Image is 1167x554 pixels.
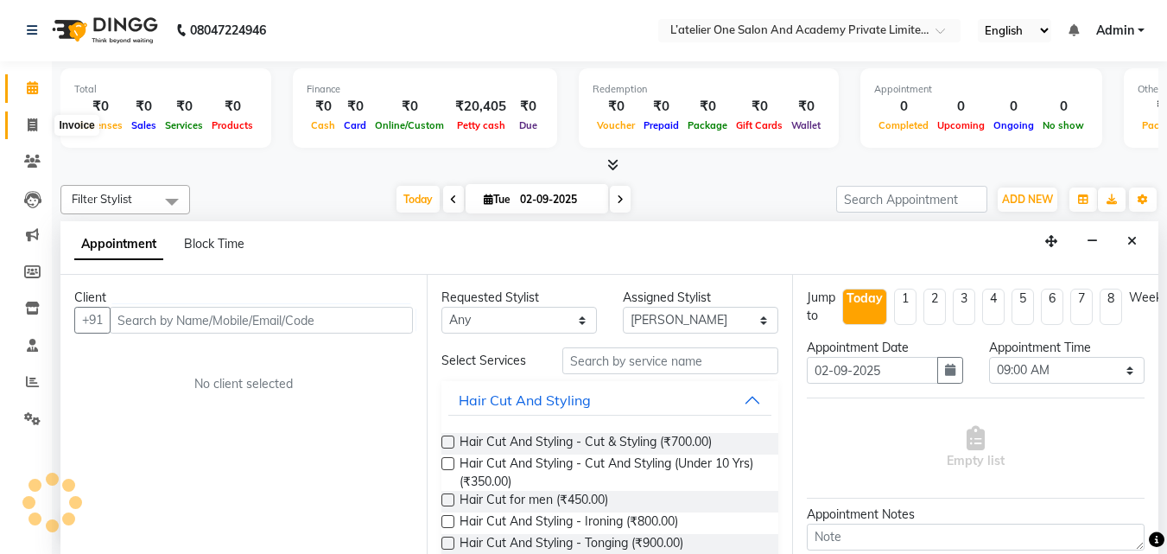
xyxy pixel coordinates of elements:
span: Package [683,119,732,131]
span: Tue [479,193,515,206]
span: Due [515,119,542,131]
span: ADD NEW [1002,193,1053,206]
div: ₹0 [207,97,257,117]
span: Sales [127,119,161,131]
span: Gift Cards [732,119,787,131]
li: 5 [1012,289,1034,325]
li: 2 [923,289,946,325]
span: Appointment [74,229,163,260]
button: Hair Cut And Styling [448,385,772,416]
div: ₹0 [371,97,448,117]
div: 0 [933,97,989,117]
span: Card [339,119,371,131]
span: Wallet [787,119,825,131]
div: Jump to [807,289,835,325]
li: 8 [1100,289,1122,325]
span: Admin [1096,22,1134,40]
span: No show [1038,119,1088,131]
span: Hair Cut And Styling - Cut And Styling (Under 10 Yrs) (₹350.00) [460,455,765,491]
img: logo [44,6,162,54]
div: 0 [874,97,933,117]
span: Services [161,119,207,131]
div: ₹0 [732,97,787,117]
div: 0 [989,97,1038,117]
input: Search Appointment [836,186,987,213]
span: Hair Cut for men (₹450.00) [460,491,608,513]
button: Close [1119,228,1145,255]
input: Search by service name [562,347,778,374]
span: Today [396,186,440,213]
span: Prepaid [639,119,683,131]
div: Appointment Time [989,339,1145,357]
div: Total [74,82,257,97]
span: Products [207,119,257,131]
div: ₹0 [161,97,207,117]
span: Cash [307,119,339,131]
li: 7 [1070,289,1093,325]
div: Appointment Date [807,339,962,357]
div: ₹0 [513,97,543,117]
div: Finance [307,82,543,97]
span: Voucher [593,119,639,131]
div: ₹0 [639,97,683,117]
div: Today [847,290,883,308]
div: Select Services [428,352,549,370]
span: Upcoming [933,119,989,131]
b: 08047224946 [190,6,266,54]
div: Requested Stylist [441,289,597,307]
div: ₹0 [593,97,639,117]
li: 4 [982,289,1005,325]
div: Invoice [54,115,98,136]
span: Completed [874,119,933,131]
div: ₹0 [74,97,127,117]
div: No client selected [116,375,371,393]
span: Ongoing [989,119,1038,131]
span: Block Time [184,236,244,252]
button: ADD NEW [998,188,1057,212]
div: ₹20,405 [448,97,513,117]
div: ₹0 [683,97,732,117]
button: +91 [74,307,111,334]
span: Petty cash [453,119,510,131]
div: 0 [1038,97,1088,117]
input: 2025-09-02 [515,187,601,213]
div: ₹0 [127,97,161,117]
span: Hair Cut And Styling - Cut & Styling (₹700.00) [460,433,712,455]
li: 3 [953,289,975,325]
div: Assigned Stylist [623,289,778,307]
span: Hair Cut And Styling - Ironing (₹800.00) [460,513,678,534]
div: Appointment Notes [807,506,1145,524]
div: Client [74,289,413,307]
div: Appointment [874,82,1088,97]
div: ₹0 [339,97,371,117]
div: Redemption [593,82,825,97]
span: Online/Custom [371,119,448,131]
div: ₹0 [307,97,339,117]
span: Filter Stylist [72,192,132,206]
li: 1 [894,289,916,325]
div: Hair Cut And Styling [459,390,591,411]
span: Empty list [947,426,1005,470]
div: ₹0 [787,97,825,117]
input: yyyy-mm-dd [807,357,937,384]
li: 6 [1041,289,1063,325]
input: Search by Name/Mobile/Email/Code [110,307,413,334]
